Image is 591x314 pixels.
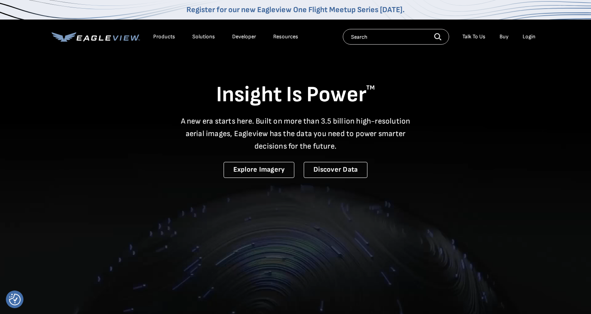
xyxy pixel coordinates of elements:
[192,33,215,40] div: Solutions
[9,294,21,305] button: Consent Preferences
[224,162,295,178] a: Explore Imagery
[523,33,535,40] div: Login
[176,115,415,153] p: A new era starts here. Built on more than 3.5 billion high-resolution aerial images, Eagleview ha...
[500,33,509,40] a: Buy
[9,294,21,305] img: Revisit consent button
[304,162,367,178] a: Discover Data
[232,33,256,40] a: Developer
[343,29,449,45] input: Search
[52,81,539,109] h1: Insight Is Power
[462,33,485,40] div: Talk To Us
[273,33,298,40] div: Resources
[186,5,405,14] a: Register for our new Eagleview One Flight Meetup Series [DATE].
[153,33,175,40] div: Products
[366,84,375,92] sup: TM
